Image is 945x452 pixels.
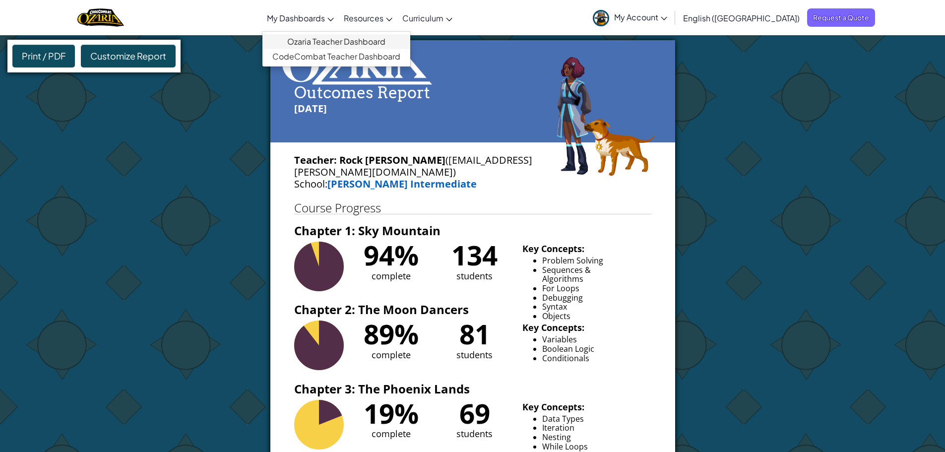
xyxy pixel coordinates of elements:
div: Print / PDF [12,45,75,67]
span: Objects [542,311,570,322]
span: Boolean Logic [542,343,594,354]
span: Problem Solving [542,255,603,266]
div: complete [356,269,427,283]
a: My Dashboards [262,4,339,31]
h4: Outcomes Report [282,85,663,101]
a: Ozaria Teacher Dashboard [262,34,410,49]
div: 134 [439,242,510,269]
img: avatar [593,10,609,26]
a: [PERSON_NAME] Intermediate [327,177,477,191]
span: Resources [344,13,383,23]
a: Ozaria by CodeCombat logo [77,7,124,28]
h3: Chapter 1: Sky Mountain [294,219,651,242]
span: Data Types [542,413,584,424]
b: Key Concepts: [522,243,584,255]
b: Key Concepts: [522,401,584,413]
span: Teacher: [294,153,337,167]
a: Resources [339,4,397,31]
span: For Loops [542,283,579,294]
h3: Chapter 2: The Moon Dancers [294,298,651,321]
h1: Course Progress [294,202,651,214]
span: Conditionals [542,353,589,364]
span: Curriculum [402,13,443,23]
div: complete [356,348,427,362]
span: My Account [614,12,667,22]
b: Rock [PERSON_NAME] [339,153,445,167]
a: CodeCombat Teacher Dashboard [262,49,410,64]
span: Nesting [542,432,571,443]
div: 89% [356,321,427,348]
a: My Account [588,2,672,33]
div: 19% [356,400,427,427]
img: hero-b-and-mouse.png [556,57,656,176]
div: students [439,427,510,441]
b: Key Concepts: [522,322,584,333]
span: My Dashboards [267,13,325,23]
span: Customize Report [90,50,166,62]
span: While Loops [542,441,588,452]
span: Debugging [542,292,583,303]
div: 69 [439,400,510,427]
span: School: [294,177,327,191]
span: Syntax [542,301,567,312]
div: complete [356,427,427,441]
div: students [439,269,510,283]
a: Request a Quote [807,8,875,27]
div: 94% [356,242,427,269]
div: 81 [439,321,510,348]
span: Sequences & Algorithms [542,264,591,285]
a: Curriculum [397,4,457,31]
span: English ([GEOGRAPHIC_DATA]) [683,13,800,23]
a: English ([GEOGRAPHIC_DATA]) [678,4,805,31]
span: ([EMAIL_ADDRESS][PERSON_NAME][DOMAIN_NAME]) [294,153,532,179]
span: [DATE] [294,102,327,115]
div: students [439,348,510,362]
img: Home [77,7,124,28]
h3: Chapter 3: The Phoenix Lands [294,378,651,400]
span: Iteration [542,422,574,433]
span: Variables [542,334,577,345]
